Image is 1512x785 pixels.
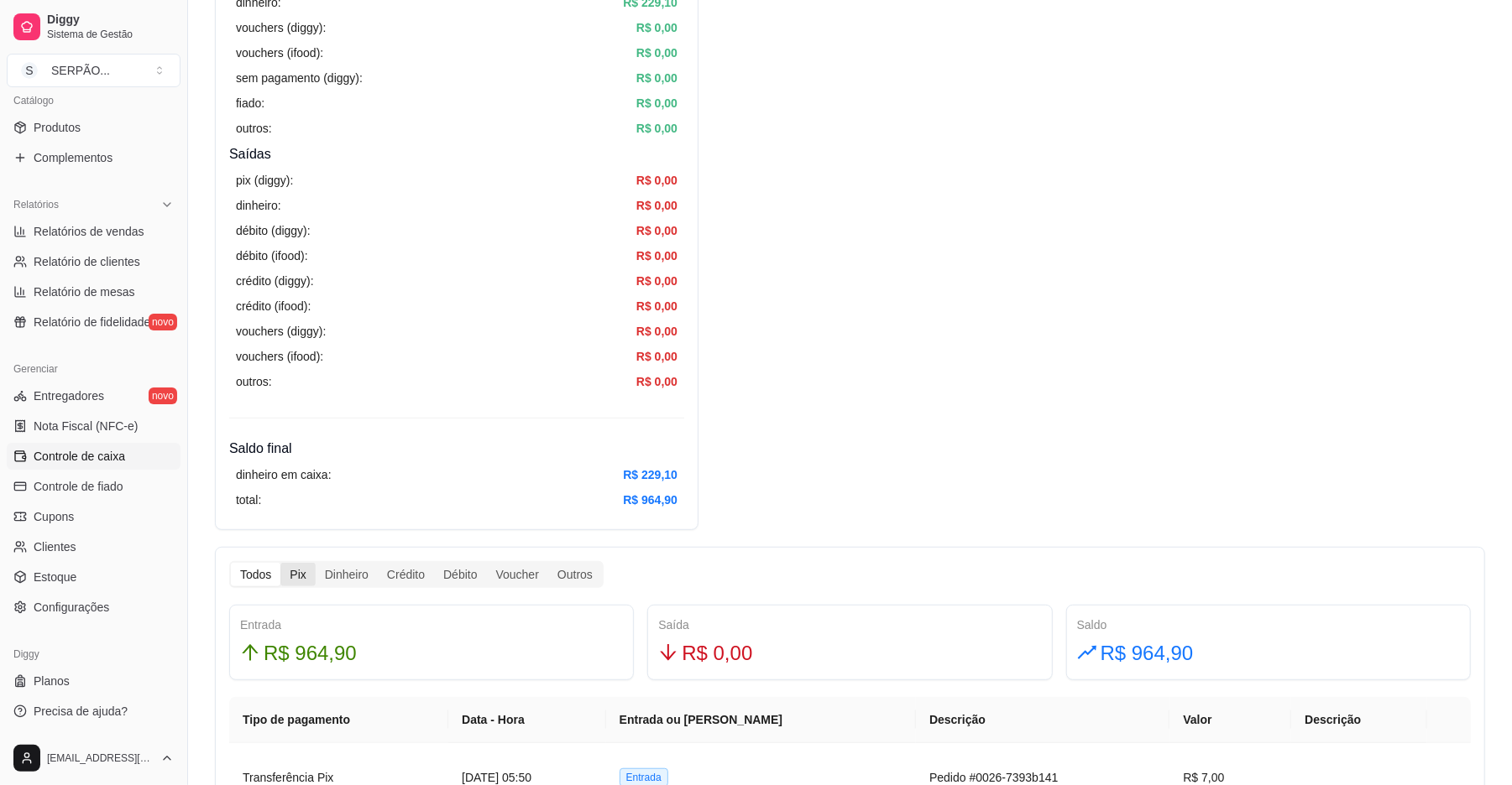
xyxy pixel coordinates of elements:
div: Saída [658,616,1041,634]
span: Diggy [47,13,174,28]
div: Saldo [1077,616,1460,634]
a: Controle de caixa [7,443,180,470]
span: Planos [34,673,70,689]
span: R$ 964,90 [1101,637,1194,669]
div: Gerenciar [7,356,180,382]
article: sem pagamento (diggy): [236,69,363,87]
span: R$ 964,90 [264,637,357,669]
article: R$ 0,00 [636,247,678,265]
a: Relatórios de vendas [7,218,180,245]
a: Cupons [7,503,180,530]
div: Todos [231,563,280,586]
th: Data - Hora [448,697,606,743]
span: Relatório de fidelidade [34,314,150,330]
a: Entregadoresnovo [7,382,180,409]
article: R$ 0,00 [636,94,678,112]
span: R$ 0,00 [682,637,752,669]
article: R$ 0,00 [636,272,678,290]
article: R$ 0,00 [636,119,678,138]
article: R$ 964,90 [623,491,678,509]
article: dinheiro em caixa: [236,465,332,484]
div: Entrada [240,616,623,634]
span: Precisa de ajuda? [34,703,128,720]
a: Planos [7,668,180,694]
article: R$ 0,00 [636,372,678,391]
span: rise [1077,642,1097,663]
article: outros: [236,372,272,391]
article: total: [236,491,261,509]
span: [EMAIL_ADDRESS][DOMAIN_NAME] [47,751,154,765]
article: crédito (ifood): [236,297,311,315]
article: fiado: [236,94,264,112]
span: Complementos [34,149,112,166]
div: Catálogo [7,87,180,114]
article: vouchers (ifood): [236,44,323,62]
span: Configurações [34,599,109,616]
button: Select a team [7,54,180,87]
a: Produtos [7,114,180,141]
th: Valor [1169,697,1291,743]
article: débito (ifood): [236,247,308,265]
th: Entrada ou [PERSON_NAME] [606,697,916,743]
span: Relatório de clientes [34,253,140,270]
article: R$ 0,00 [636,18,678,37]
article: outros: [236,119,272,138]
div: Diggy [7,641,180,668]
article: R$ 0,00 [636,171,678,190]
article: vouchers (ifood): [236,347,323,366]
span: Clientes [34,538,76,555]
article: pix (diggy): [236,171,293,190]
span: Controle de caixa [34,448,125,465]
div: Débito [434,563,486,586]
a: Controle de fiado [7,473,180,500]
span: Estoque [34,569,76,585]
span: Relatórios de vendas [34,223,144,240]
span: Entregadores [34,387,104,404]
span: Controle de fiado [34,478,123,495]
th: Descrição [916,697,1169,743]
a: Clientes [7,533,180,560]
span: Cupons [34,508,74,525]
div: Voucher [487,563,548,586]
article: débito (diggy): [236,221,311,240]
th: Descrição [1291,697,1426,743]
a: Relatório de fidelidadenovo [7,309,180,335]
article: vouchers (diggy): [236,18,326,37]
a: Complementos [7,144,180,171]
h4: Saldo final [229,439,684,459]
article: crédito (diggy): [236,272,314,290]
h4: Saídas [229,144,684,164]
div: Pix [280,563,315,586]
span: Relatórios [13,198,59,211]
article: R$ 0,00 [636,221,678,240]
article: R$ 0,00 [636,322,678,341]
a: DiggySistema de Gestão [7,7,180,47]
a: Relatório de mesas [7,278,180,305]
span: Produtos [34,119,81,136]
span: arrow-down [658,642,678,663]
article: R$ 229,10 [623,465,678,484]
th: Tipo de pagamento [229,697,448,743]
a: Configurações [7,594,180,621]
article: dinheiro: [236,196,281,215]
span: S [21,62,38,79]
article: R$ 0,00 [636,44,678,62]
button: [EMAIL_ADDRESS][DOMAIN_NAME] [7,738,180,778]
article: vouchers (diggy): [236,322,326,341]
div: Crédito [378,563,434,586]
article: R$ 0,00 [636,347,678,366]
div: Outros [548,563,602,586]
a: Relatório de clientes [7,248,180,275]
div: Dinheiro [316,563,378,586]
div: SERPÃO ... [51,62,110,79]
article: R$ 0,00 [636,69,678,87]
span: Nota Fiscal (NFC-e) [34,418,138,434]
a: Nota Fiscal (NFC-e) [7,413,180,439]
span: arrow-up [240,642,260,663]
span: Relatório de mesas [34,283,135,300]
span: Sistema de Gestão [47,28,174,41]
a: Precisa de ajuda? [7,698,180,725]
a: Estoque [7,564,180,590]
article: R$ 0,00 [636,196,678,215]
article: R$ 0,00 [636,297,678,315]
